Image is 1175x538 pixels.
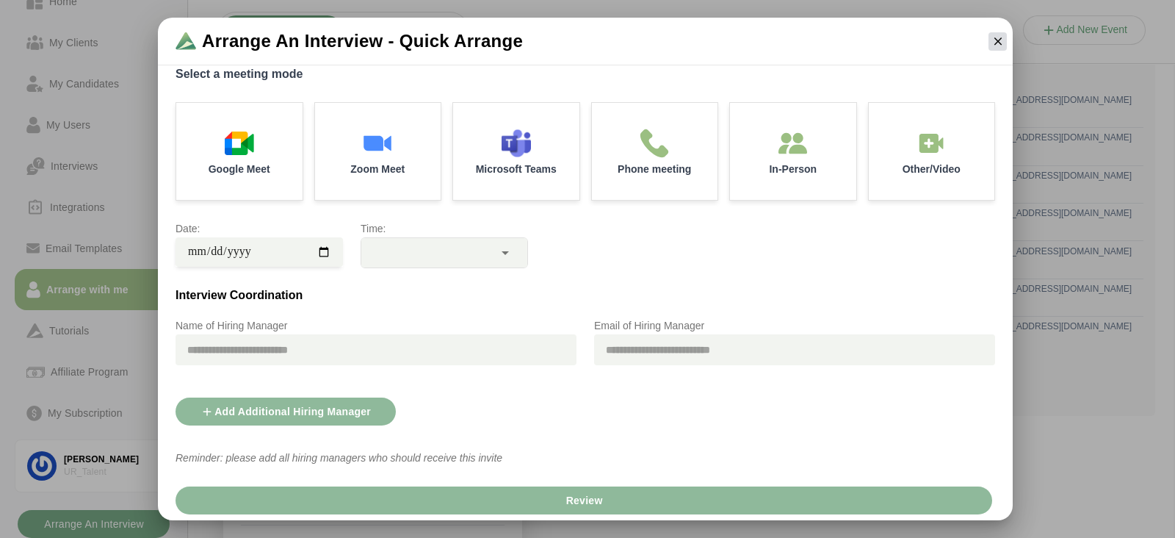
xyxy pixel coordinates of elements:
[361,220,528,237] p: Time:
[176,64,995,85] label: Select a meeting mode
[350,164,405,174] p: Zoom Meet
[176,449,995,467] p: Reminder: please add all hiring managers who should receive this invite
[176,317,576,334] p: Name of Hiring Manager
[363,129,392,158] img: Zoom Meet
[618,164,691,174] p: Phone meeting
[476,164,557,174] p: Microsoft Teams
[176,220,343,237] p: Date:
[640,129,669,158] img: Phone meeting
[202,29,523,53] span: Arrange an Interview - Quick Arrange
[769,164,817,174] p: In-Person
[176,286,995,305] h3: Interview Coordination
[594,317,995,334] p: Email of Hiring Manager
[200,398,371,426] span: Add Additional Hiring Manager
[209,164,270,174] p: Google Meet
[225,129,254,158] img: Google Meet
[502,129,531,158] img: Microsoft Teams
[176,398,396,426] button: Add Additional Hiring Manager
[903,164,961,174] p: Other/Video
[916,129,946,158] img: In-Person
[778,129,808,158] img: In-Person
